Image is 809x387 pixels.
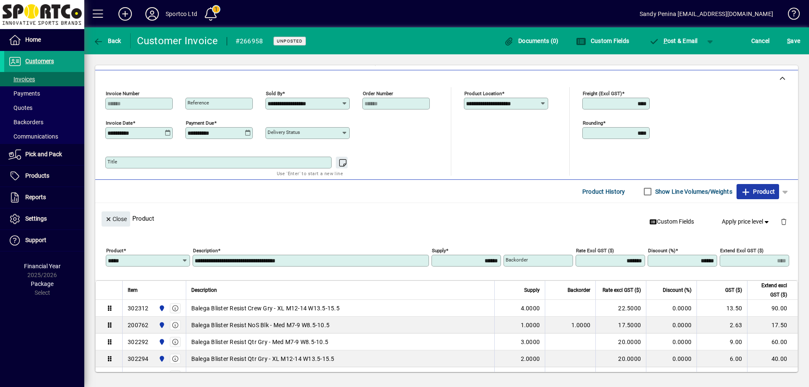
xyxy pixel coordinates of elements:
button: Delete [774,211,794,232]
div: Sportco Ltd [166,7,197,21]
div: 17.5000 [601,321,641,329]
span: Custom Fields [649,217,694,226]
span: ave [787,34,800,48]
span: Balega Blister Resist Qtr Gry - XL M12-14 W13.5-15.5 [191,355,335,363]
span: Sportco Ltd Warehouse [156,320,166,330]
mat-label: Reference [188,100,209,106]
span: Settings [25,215,47,222]
button: Documents (0) [502,33,561,48]
button: Cancel [749,33,772,48]
mat-label: Supply [432,248,446,254]
td: 0.0000 [646,317,696,334]
td: 0.0000 [646,334,696,350]
span: Communications [8,133,58,140]
div: 200762 [128,321,149,329]
label: Show Line Volumes/Weights [654,187,732,196]
mat-label: Rate excl GST ($) [576,248,614,254]
button: Profile [139,6,166,21]
span: Pick and Pack [25,151,62,157]
td: 2.63 [696,317,747,334]
span: Product History [582,185,625,198]
span: 3.0000 [521,338,540,346]
td: 60.00 [747,334,798,350]
span: Backorder [568,286,590,295]
span: 1.0000 [521,321,540,329]
mat-label: Discount (%) [648,248,675,254]
td: 0.0000 [646,300,696,317]
button: Custom Fields [574,33,631,48]
mat-label: Product [106,248,123,254]
a: Pick and Pack [4,144,84,165]
mat-label: Backorder [506,257,528,263]
mat-label: Description [193,248,218,254]
span: Backorders [8,119,43,125]
span: Custom Fields [576,37,629,44]
div: #266958 [236,35,263,48]
a: Reports [4,187,84,208]
span: Supply [524,286,540,295]
span: Sportco Ltd Warehouse [156,304,166,313]
span: Payments [8,90,40,97]
mat-label: Title [107,159,117,165]
span: Back [93,37,121,44]
button: Post & Email [645,33,702,48]
span: Customers [25,58,54,64]
app-page-header-button: Close [99,215,132,222]
mat-label: Sold by [266,91,282,96]
a: Quotes [4,101,84,115]
mat-label: Delivery status [268,129,300,135]
span: Balega Blister Resist Crew Gry - XL M12-14 W13.5-15.5 [191,304,340,312]
span: 4.0000 [521,304,540,312]
span: 0.0000 [521,371,540,380]
div: Sandy Penina [EMAIL_ADDRESS][DOMAIN_NAME] [640,7,773,21]
span: Documents (0) [504,37,559,44]
span: Balega Blister Resist Qtr Gry - Med M7-9 W8.5-10.5 [191,338,329,346]
mat-label: Order number [363,91,393,96]
div: 302312 [128,304,149,312]
button: Close [102,211,130,227]
a: Communications [4,129,84,144]
mat-label: Invoice number [106,91,139,96]
a: Backorders [4,115,84,129]
span: ost & Email [649,37,698,44]
span: Unposted [277,38,303,44]
button: Custom Fields [646,214,697,230]
a: Payments [4,86,84,101]
span: Apply price level [722,217,771,226]
span: Balega Blister Resist NoS Blk - Med M7-9 W8.5-10.5 [191,321,330,329]
td: 90.00 [747,300,798,317]
span: Products [25,172,49,179]
div: Customer Invoice [137,34,218,48]
span: Item [128,286,138,295]
span: S [787,37,790,44]
app-page-header-button: Delete [774,218,794,225]
mat-label: Extend excl GST ($) [720,248,763,254]
a: Products [4,165,84,187]
span: Rate excl GST ($) [603,286,641,295]
td: 0.0000 [646,350,696,367]
span: Invoices [8,76,35,83]
span: Quotes [8,104,32,111]
app-page-header-button: Back [84,33,131,48]
div: 302294 [128,355,149,363]
span: Support [25,237,46,243]
span: Sportco Ltd Warehouse [156,371,166,380]
span: Package [31,280,54,287]
span: Home [25,36,41,43]
mat-label: Payment due [186,120,214,126]
span: GST ($) [725,286,742,295]
span: Product [741,185,775,198]
a: Home [4,29,84,51]
span: Close [105,212,127,226]
div: 20.0000 [601,355,641,363]
div: Product [95,203,798,234]
mat-label: Freight (excl GST) [583,91,622,96]
div: 22.5000 [601,304,641,312]
td: 0.00 [696,367,747,384]
button: Back [91,33,123,48]
div: 300094 [128,371,149,380]
div: 12.5000 [601,371,641,380]
div: 20.0000 [601,338,641,346]
td: 9.00 [696,334,747,350]
button: Product History [579,184,629,199]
